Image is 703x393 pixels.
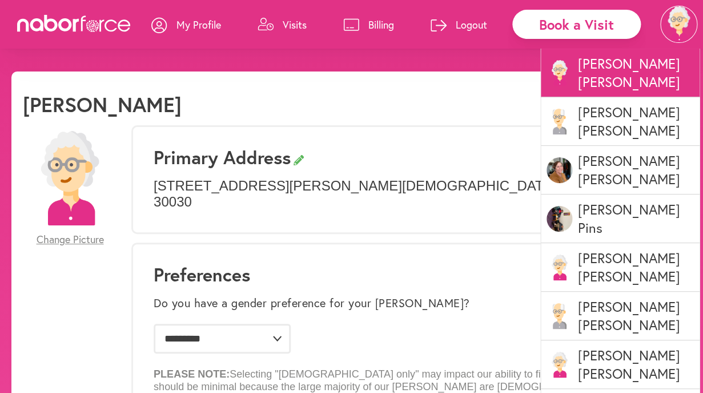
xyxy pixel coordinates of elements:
div: Book a Visit [512,10,641,39]
p: [PERSON_NAME] [PERSON_NAME] [541,243,700,292]
p: Visits [283,18,307,31]
p: Billing [368,18,394,31]
img: efc20bcf08b0dac87679abea64c1faab.png [23,131,117,225]
p: [STREET_ADDRESS][PERSON_NAME][DEMOGRAPHIC_DATA] , Decatur , GA , 30030 [154,178,658,211]
a: Visits [258,7,307,42]
img: 28479a6084c73c1d882b58007db4b51f.png [547,109,572,134]
p: [PERSON_NAME] [PERSON_NAME] [541,49,700,97]
label: Do you have a gender preference for your [PERSON_NAME]? [154,296,470,310]
p: [PERSON_NAME] Pins [541,194,700,243]
img: efc20bcf08b0dac87679abea64c1faab.png [547,255,572,280]
a: Billing [343,7,394,42]
h3: Primary Address [154,146,658,168]
p: My Profile [176,18,221,31]
h1: Preferences [154,264,658,285]
h1: [PERSON_NAME] [23,92,182,117]
p: Logout [456,18,487,31]
a: My Profile [151,7,221,42]
b: PLEASE NOTE: [154,368,230,380]
img: efc20bcf08b0dac87679abea64c1faab.png [547,352,572,378]
img: JFC4TAXT6ygFT9yAV20A [547,206,572,232]
img: efc20bcf08b0dac87679abea64c1faab.png [660,6,697,43]
img: 28479a6084c73c1d882b58007db4b51f.png [547,303,572,329]
p: [PERSON_NAME] [PERSON_NAME] [541,292,700,340]
a: Logout [431,7,487,42]
p: [PERSON_NAME] [PERSON_NAME] [541,97,700,146]
span: Change Picture [37,233,104,246]
img: efc20bcf08b0dac87679abea64c1faab.png [547,60,572,86]
p: [PERSON_NAME] [PERSON_NAME] [541,146,700,194]
p: Selecting "[DEMOGRAPHIC_DATA] only" may impact our ability to fill the visit. The impact should b... [154,359,658,393]
img: xF0ORTgSD6VdjRXsevjA [547,157,572,183]
p: [PERSON_NAME] [PERSON_NAME] [541,340,700,389]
